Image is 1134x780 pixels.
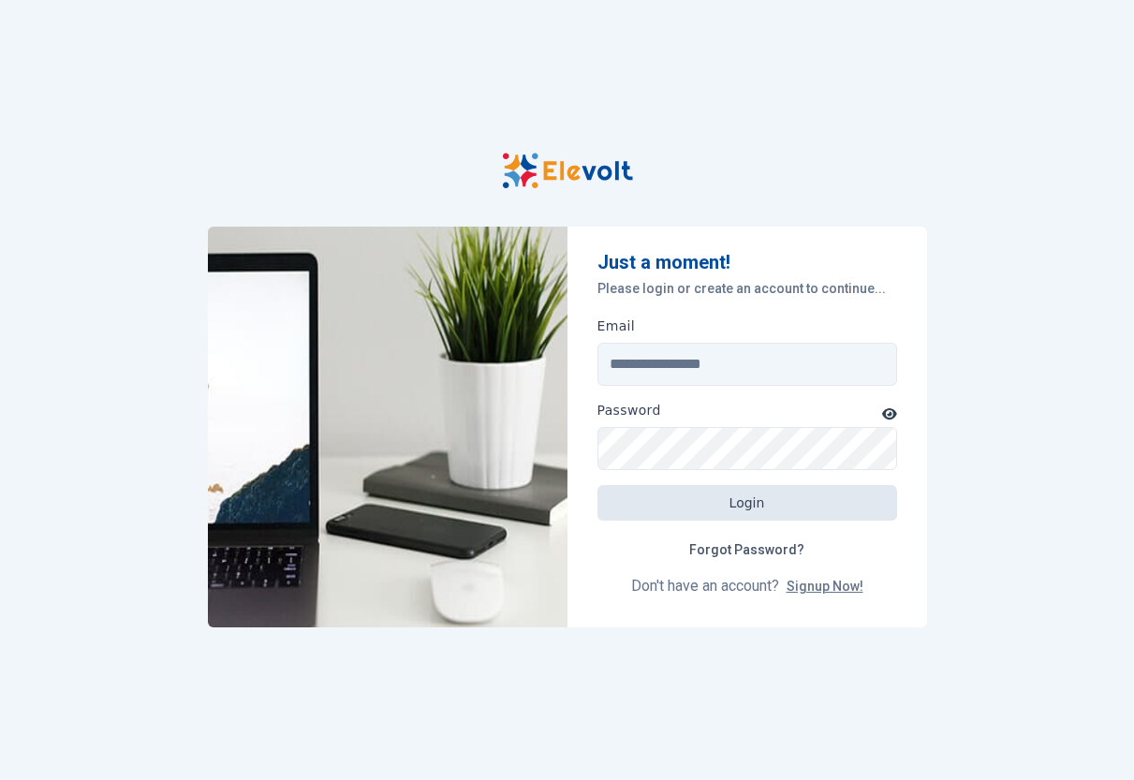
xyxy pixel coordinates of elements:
a: Forgot Password? [674,532,819,567]
img: Elevolt [208,227,567,627]
a: Signup Now! [787,579,863,594]
label: Password [597,401,661,419]
button: Login [597,485,897,521]
img: Elevolt [502,153,633,189]
label: Email [597,316,636,335]
p: Don't have an account? [597,575,897,597]
p: Just a moment! [597,249,897,275]
p: Please login or create an account to continue... [597,279,897,298]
